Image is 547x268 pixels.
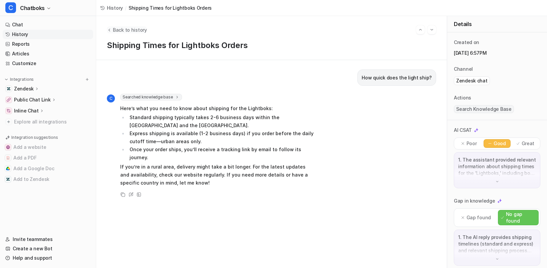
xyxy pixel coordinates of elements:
a: Articles [3,49,93,58]
span: C [5,2,16,13]
p: AI CSAT [454,127,472,133]
img: Zendesk [7,87,11,91]
p: No gap found [506,211,536,224]
a: Chat [3,20,93,29]
img: Add a website [6,145,10,149]
button: Go to next session [427,25,436,34]
span: Explore all integrations [14,116,90,127]
p: Integrations [10,77,34,82]
img: explore all integrations [5,118,12,125]
p: Poor [467,140,477,147]
span: History [107,4,123,11]
p: Zendesk chat [456,77,488,84]
p: If you’re in a rural area, delivery might take a bit longer. For the latest updates and availabil... [120,163,316,187]
img: expand menu [4,77,9,82]
li: Express shipping is available (1-2 business days) if you order before the daily cutoff time—urban... [128,129,316,146]
button: Add a PDFAdd a PDF [3,153,93,163]
p: Great [522,140,535,147]
a: History [3,30,93,39]
p: 1. The assistant provided relevant information about shipping times for the 'Lightboks,' includin... [458,157,536,177]
img: Add a Google Doc [6,167,10,171]
li: Once your order ships, you’ll receive a tracking link by email to follow its journey. [128,146,316,162]
span: C [107,94,115,102]
span: Shipping Times for Lightboks Orders [129,4,212,11]
p: Here’s what you need to know about shipping for the Lightboks: [120,104,316,112]
button: Add to ZendeskAdd to Zendesk [3,174,93,185]
img: menu_add.svg [85,77,89,82]
p: Inline Chat [14,107,39,114]
a: Reports [3,39,93,49]
button: Go to previous session [416,25,425,34]
span: Searched knowledge base [120,94,182,100]
p: Integration suggestions [11,135,58,141]
button: Add a Google DocAdd a Google Doc [3,163,93,174]
a: Help and support [3,253,93,263]
a: History [100,4,123,11]
img: Add a PDF [6,156,10,160]
img: down-arrow [495,179,500,184]
p: Zendesk [14,85,34,92]
li: Standard shipping typically takes 2-6 business days within the [GEOGRAPHIC_DATA] and the [GEOGRAP... [128,113,316,129]
div: Details [447,16,547,32]
h1: Shipping Times for Lightboks Orders [107,41,436,50]
p: Public Chat Link [14,96,51,103]
img: Next session [429,27,434,33]
button: Back to history [107,26,147,33]
span: / [125,4,127,11]
p: 1. The AI reply provides shipping timelines (standard and express) and relevant shipping process ... [458,234,536,254]
span: Chatboks [20,3,45,13]
span: Back to history [113,26,147,33]
img: Previous session [418,27,423,33]
p: Actions [454,94,471,101]
button: Integrations [3,76,36,83]
p: How quick does the light ship? [362,74,432,82]
img: Inline Chat [7,109,11,113]
p: Gap in knowledge [454,198,495,204]
p: Gap found [467,214,491,221]
a: Explore all integrations [3,117,93,126]
p: Channel [454,66,473,72]
img: Public Chat Link [7,98,11,102]
a: Create a new Bot [3,244,93,253]
a: Customize [3,59,93,68]
button: Add a websiteAdd a website [3,142,93,153]
p: Good [494,140,506,147]
img: down-arrow [495,257,500,261]
span: Search Knowledge Base [454,105,514,113]
p: [DATE] 6:57PM [454,50,540,56]
a: Invite teammates [3,235,93,244]
img: Add to Zendesk [6,177,10,181]
p: Created on [454,39,479,46]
